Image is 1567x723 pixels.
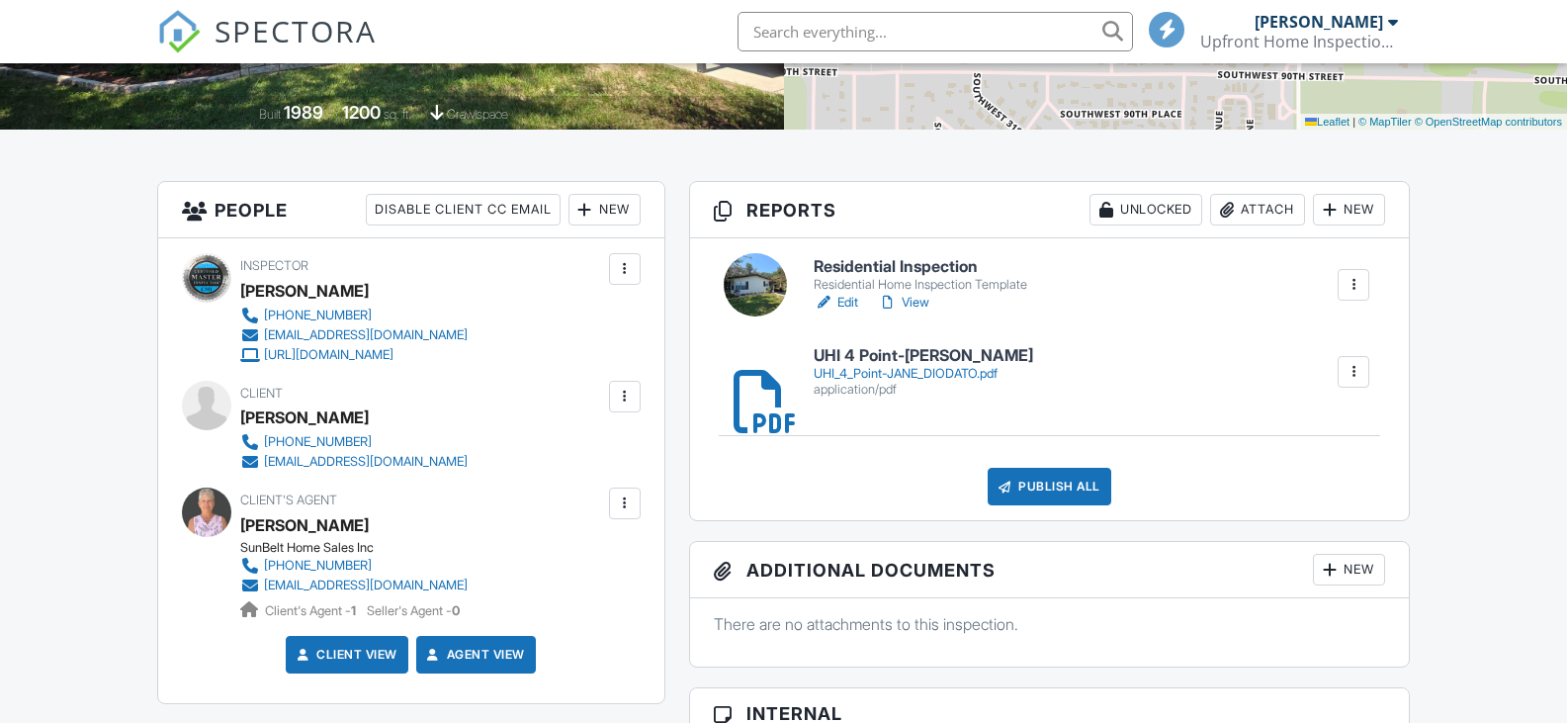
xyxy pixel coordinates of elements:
[240,432,468,452] a: [PHONE_NUMBER]
[264,454,468,470] div: [EMAIL_ADDRESS][DOMAIN_NAME]
[1305,116,1349,128] a: Leaflet
[814,366,1033,382] div: UHI_4_Point-JANE_DIODATO.pdf
[814,347,1033,365] h6: UHI 4 Point-[PERSON_NAME]
[240,386,283,401] span: Client
[714,613,1386,635] p: There are no attachments to this inspection.
[240,403,369,432] div: [PERSON_NAME]
[452,603,460,618] strong: 0
[367,603,460,618] span: Seller's Agent -
[265,603,359,618] span: Client's Agent -
[158,182,664,238] h3: People
[240,276,369,306] div: [PERSON_NAME]
[1415,116,1562,128] a: © OpenStreetMap contributors
[366,194,561,226] div: Disable Client CC Email
[1358,116,1412,128] a: © MapTiler
[240,258,308,273] span: Inspector
[814,293,858,313] a: Edit
[1200,32,1398,51] div: Upfront Home Inspections, LLC
[264,578,468,593] div: [EMAIL_ADDRESS][DOMAIN_NAME]
[240,306,468,325] a: [PHONE_NUMBER]
[264,308,372,323] div: [PHONE_NUMBER]
[1255,12,1383,32] div: [PERSON_NAME]
[814,258,1027,293] a: Residential Inspection Residential Home Inspection Template
[264,558,372,574] div: [PHONE_NUMBER]
[1352,116,1355,128] span: |
[814,347,1033,398] a: UHI 4 Point-[PERSON_NAME] UHI_4_Point-JANE_DIODATO.pdf application/pdf
[240,452,468,472] a: [EMAIL_ADDRESS][DOMAIN_NAME]
[1089,194,1202,226] div: Unlocked
[1313,194,1385,226] div: New
[351,603,356,618] strong: 1
[240,325,468,345] a: [EMAIL_ADDRESS][DOMAIN_NAME]
[240,345,468,365] a: [URL][DOMAIN_NAME]
[1210,194,1305,226] div: Attach
[423,645,525,665] a: Agent View
[342,102,381,123] div: 1200
[240,556,468,576] a: [PHONE_NUMBER]
[568,194,641,226] div: New
[240,576,468,595] a: [EMAIL_ADDRESS][DOMAIN_NAME]
[1313,554,1385,586] div: New
[259,107,281,122] span: Built
[264,434,372,450] div: [PHONE_NUMBER]
[814,382,1033,398] div: application/pdf
[264,347,393,363] div: [URL][DOMAIN_NAME]
[738,12,1133,51] input: Search everything...
[447,107,508,122] span: crawlspace
[284,102,323,123] div: 1989
[157,10,201,53] img: The Best Home Inspection Software - Spectora
[240,540,483,556] div: SunBelt Home Sales Inc
[240,493,337,507] span: Client's Agent
[814,258,1027,276] h6: Residential Inspection
[988,468,1111,505] div: Publish All
[264,327,468,343] div: [EMAIL_ADDRESS][DOMAIN_NAME]
[878,293,929,313] a: View
[240,510,369,540] a: [PERSON_NAME]
[384,107,411,122] span: sq. ft.
[157,27,377,68] a: SPECTORA
[690,542,1410,598] h3: Additional Documents
[814,277,1027,293] div: Residential Home Inspection Template
[293,645,397,665] a: Client View
[215,10,377,51] span: SPECTORA
[690,182,1410,238] h3: Reports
